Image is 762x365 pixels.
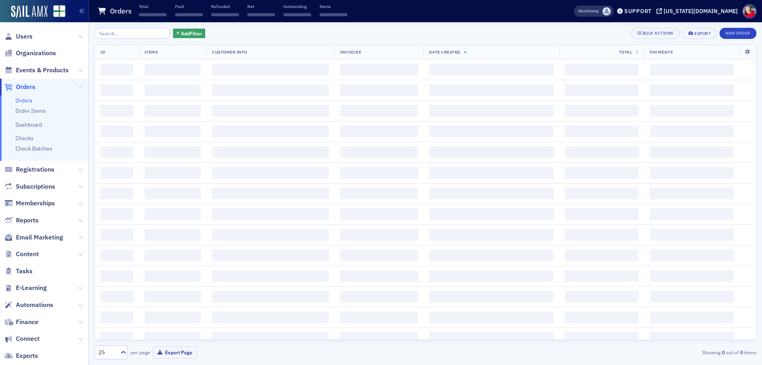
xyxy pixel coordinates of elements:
span: ‌ [565,332,639,344]
span: ‌ [340,332,418,344]
span: ‌ [144,146,201,158]
span: ‌ [429,146,553,158]
span: Viewing [578,8,598,14]
span: ‌ [144,332,201,344]
span: ‌ [212,84,329,96]
img: SailAMX [11,6,48,18]
span: Invoicee [340,49,361,55]
span: ‌ [650,146,734,158]
span: Profile [743,4,756,18]
span: ‌ [100,332,133,344]
span: ‌ [100,187,133,199]
span: Reports [16,216,38,225]
a: Users [4,32,33,41]
p: Paid [175,4,203,9]
span: ‌ [565,84,639,96]
span: ‌ [144,84,201,96]
span: ‌ [212,146,329,158]
div: Bulk Actions [643,31,673,35]
a: Orders [15,97,33,104]
a: Reports [4,216,38,225]
div: Export [695,31,711,36]
span: ‌ [340,64,418,75]
a: Orders [4,83,35,91]
div: Also [578,8,586,14]
button: [US_STATE][DOMAIN_NAME] [656,8,741,14]
p: Total [139,4,167,9]
h1: Orders [110,6,132,16]
a: Memberships [4,199,55,208]
span: ‌ [429,332,553,344]
span: ‌ [144,167,201,179]
div: [US_STATE][DOMAIN_NAME] [664,8,738,15]
span: ‌ [100,249,133,261]
span: ‌ [340,187,418,199]
span: ‌ [565,146,639,158]
span: Tasks [16,267,33,276]
span: ‌ [650,105,734,117]
a: Checks [15,135,34,142]
img: SailAMX [53,5,65,17]
span: ‌ [212,332,329,344]
span: ‌ [650,187,734,199]
span: ‌ [565,187,639,199]
span: ‌ [340,167,418,179]
span: ‌ [565,126,639,137]
span: E-Learning [16,284,47,292]
span: ‌ [429,126,553,137]
span: Memberships [16,199,55,208]
span: ‌ [100,64,133,75]
span: ‌ [319,13,347,16]
span: ‌ [212,187,329,199]
a: Content [4,250,39,259]
span: ID [100,49,105,55]
span: ‌ [212,167,329,179]
a: Events & Products [4,66,69,75]
span: ‌ [565,208,639,220]
input: Search… [94,28,170,39]
span: Payments [650,49,673,55]
span: Connect [16,334,40,343]
a: New Order [720,29,756,36]
a: Automations [4,301,53,309]
span: ‌ [650,84,734,96]
p: Refunded [211,4,239,9]
span: Katey Free [602,7,611,15]
span: ‌ [650,270,734,282]
span: ‌ [650,167,734,179]
a: Finance [4,318,38,326]
span: Content [16,250,39,259]
span: ‌ [650,208,734,220]
span: ‌ [144,208,201,220]
span: ‌ [565,270,639,282]
span: ‌ [429,64,553,75]
button: AddFilter [173,29,206,39]
span: ‌ [212,249,329,261]
span: ‌ [429,84,553,96]
div: 25 [98,348,116,357]
a: Subscriptions [4,182,55,191]
a: Connect [4,334,40,343]
span: ‌ [212,229,329,241]
span: ‌ [100,105,133,117]
strong: 0 [739,349,744,356]
span: Add Filter [181,30,202,37]
span: ‌ [212,208,329,220]
span: ‌ [650,229,734,241]
span: Items [144,49,158,55]
span: ‌ [212,105,329,117]
span: ‌ [175,13,203,16]
span: ‌ [565,249,639,261]
span: ‌ [429,229,553,241]
span: ‌ [212,64,329,75]
span: ‌ [144,64,201,75]
div: Showing out of items [541,349,756,356]
span: ‌ [144,249,201,261]
span: ‌ [100,311,133,323]
a: Exports [4,351,38,360]
span: ‌ [100,146,133,158]
span: ‌ [283,13,311,16]
span: ‌ [429,270,553,282]
span: ‌ [650,64,734,75]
